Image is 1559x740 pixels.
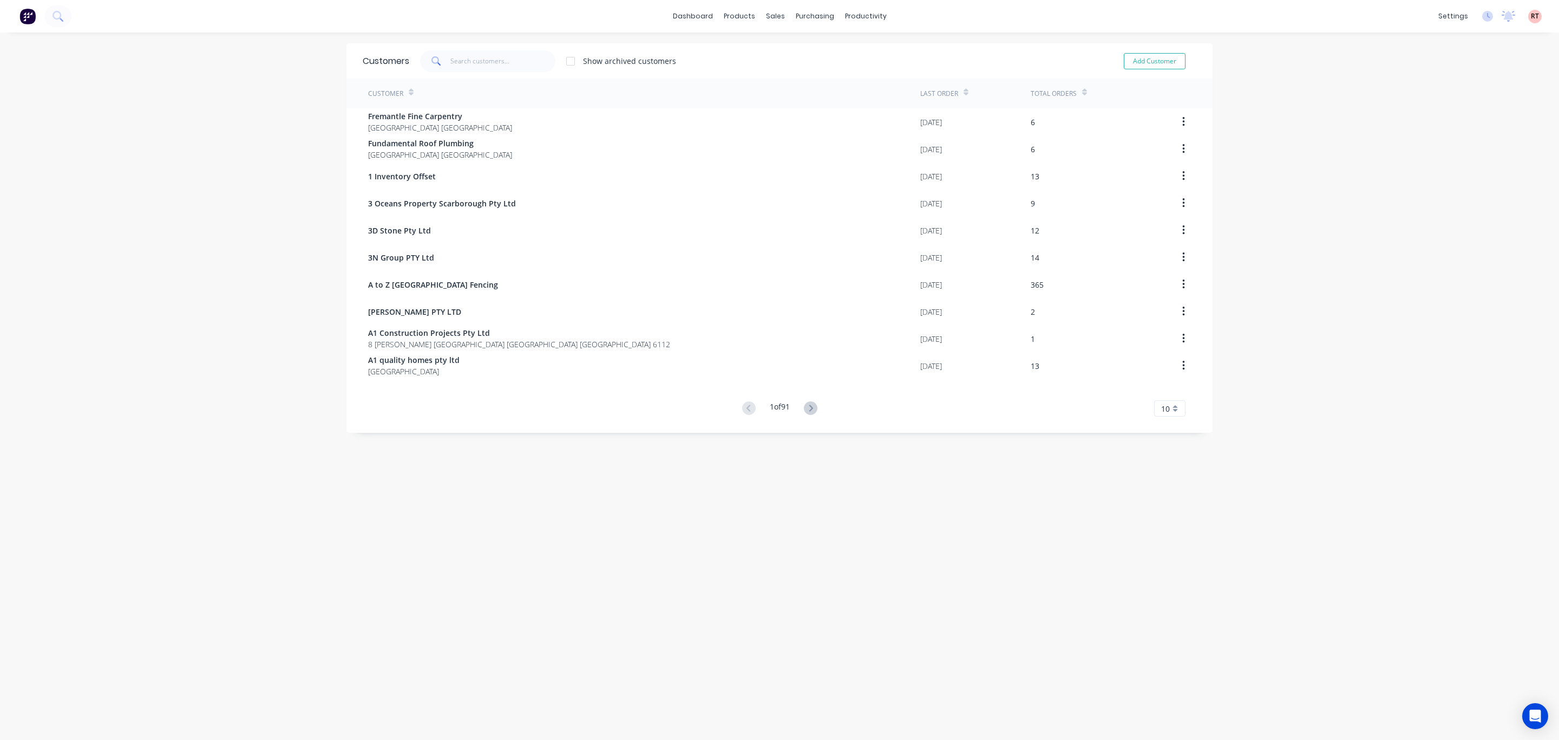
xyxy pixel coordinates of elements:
[368,279,498,290] span: A to Z [GEOGRAPHIC_DATA] Fencing
[920,333,942,345] div: [DATE]
[1031,144,1035,155] div: 6
[920,198,942,209] div: [DATE]
[790,8,840,24] div: purchasing
[368,138,512,149] span: Fundamental Roof Plumbing
[19,8,36,24] img: Factory
[368,225,431,236] span: 3D Stone Pty Ltd
[363,55,409,68] div: Customers
[1522,703,1548,729] div: Open Intercom Messenger
[368,171,436,182] span: 1 Inventory Offset
[761,8,790,24] div: sales
[770,401,790,417] div: 1 of 91
[920,144,942,155] div: [DATE]
[667,8,718,24] a: dashboard
[368,327,670,339] span: A1 Construction Projects Pty Ltd
[1031,225,1039,236] div: 12
[920,171,942,182] div: [DATE]
[1124,53,1185,69] button: Add Customer
[368,111,512,122] span: Fremantle Fine Carpentry
[920,279,942,290] div: [DATE]
[1031,333,1035,345] div: 1
[368,149,512,160] span: [GEOGRAPHIC_DATA] [GEOGRAPHIC_DATA]
[920,225,942,236] div: [DATE]
[1031,252,1039,263] div: 14
[1031,89,1077,99] div: Total Orders
[1161,403,1170,414] span: 10
[1531,11,1539,21] span: RT
[1031,198,1035,209] div: 9
[368,339,670,350] span: 8 [PERSON_NAME] [GEOGRAPHIC_DATA] [GEOGRAPHIC_DATA] [GEOGRAPHIC_DATA] 6112
[368,354,460,366] span: A1 quality homes pty ltd
[1031,116,1035,128] div: 6
[368,89,403,99] div: Customer
[1031,279,1044,290] div: 365
[368,306,461,317] span: [PERSON_NAME] PTY LTD
[1031,360,1039,372] div: 13
[1031,171,1039,182] div: 13
[583,55,676,67] div: Show archived customers
[920,252,942,263] div: [DATE]
[920,116,942,128] div: [DATE]
[1433,8,1473,24] div: settings
[718,8,761,24] div: products
[920,306,942,317] div: [DATE]
[920,360,942,372] div: [DATE]
[368,122,512,133] span: [GEOGRAPHIC_DATA] [GEOGRAPHIC_DATA]
[368,198,516,209] span: 3 Oceans Property Scarborough Pty Ltd
[368,366,460,377] span: [GEOGRAPHIC_DATA]
[920,89,958,99] div: Last Order
[450,50,556,72] input: Search customers...
[368,252,434,263] span: 3N Group PTY Ltd
[1031,306,1035,317] div: 2
[840,8,892,24] div: productivity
